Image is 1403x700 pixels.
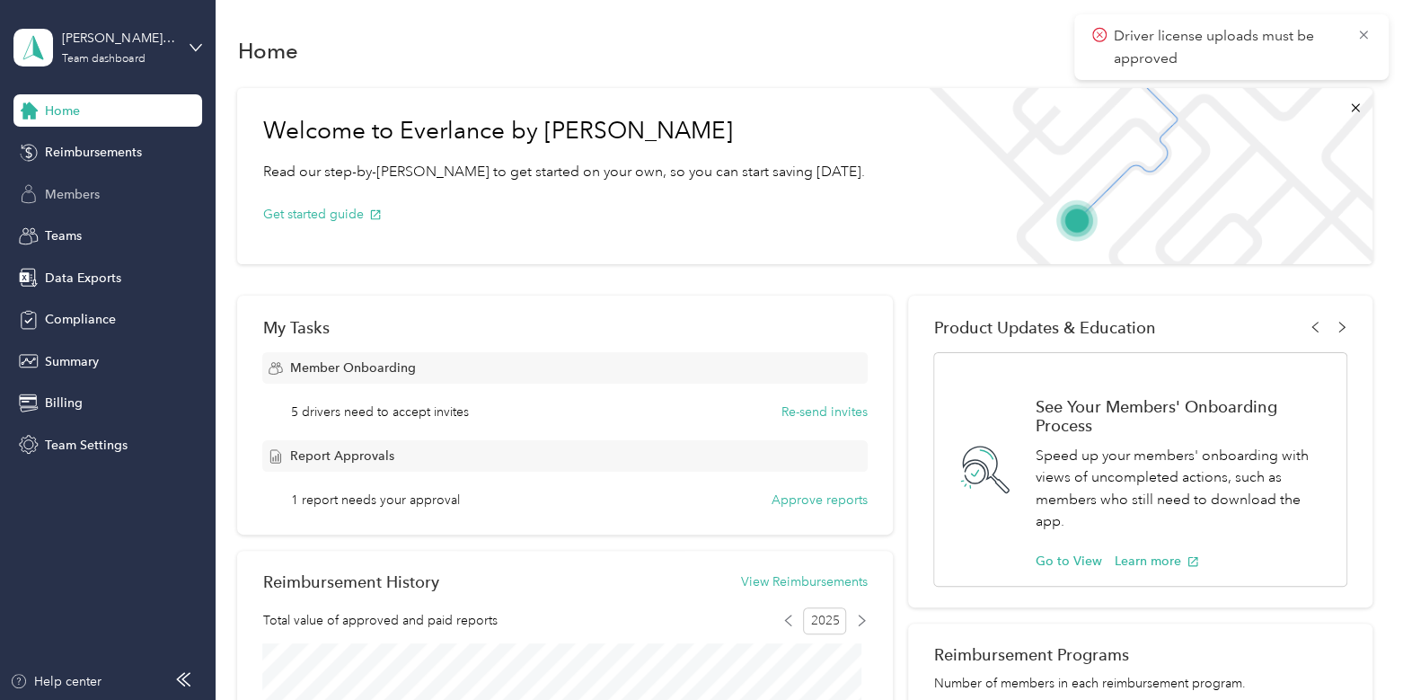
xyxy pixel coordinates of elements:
[933,674,1346,693] p: Number of members in each reimbursement program.
[45,394,83,412] span: Billing
[45,352,99,371] span: Summary
[291,403,469,421] span: 5 drivers need to accept invites
[291,491,460,509] span: 1 report needs your approval
[1113,25,1343,69] p: Driver license uploads must be approved
[45,143,142,162] span: Reimbursements
[803,607,846,634] span: 2025
[933,318,1155,337] span: Product Updates & Education
[772,491,868,509] button: Approve reports
[45,269,121,288] span: Data Exports
[45,102,80,120] span: Home
[262,572,438,591] h2: Reimbursement History
[289,359,415,377] span: Member Onboarding
[262,611,497,630] span: Total value of approved and paid reports
[45,436,128,455] span: Team Settings
[262,205,382,224] button: Get started guide
[1114,552,1199,571] button: Learn more
[262,117,864,146] h1: Welcome to Everlance by [PERSON_NAME]
[741,572,868,591] button: View Reimbursements
[262,318,867,337] div: My Tasks
[289,447,393,465] span: Report Approvals
[781,403,868,421] button: Re-send invites
[1035,445,1327,533] p: Speed up your members' onboarding with views of uncompleted actions, such as members who still ne...
[1035,552,1101,571] button: Go to View
[933,645,1346,664] h2: Reimbursement Programs
[45,310,116,329] span: Compliance
[10,672,101,691] button: Help center
[1302,599,1403,700] iframe: Everlance-gr Chat Button Frame
[911,88,1372,264] img: Welcome to everlance
[45,185,100,204] span: Members
[237,41,297,60] h1: Home
[62,54,145,65] div: Team dashboard
[62,29,174,48] div: [PERSON_NAME] Distributors
[262,161,864,183] p: Read our step-by-[PERSON_NAME] to get started on your own, so you can start saving [DATE].
[45,226,82,245] span: Teams
[1035,397,1327,435] h1: See Your Members' Onboarding Process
